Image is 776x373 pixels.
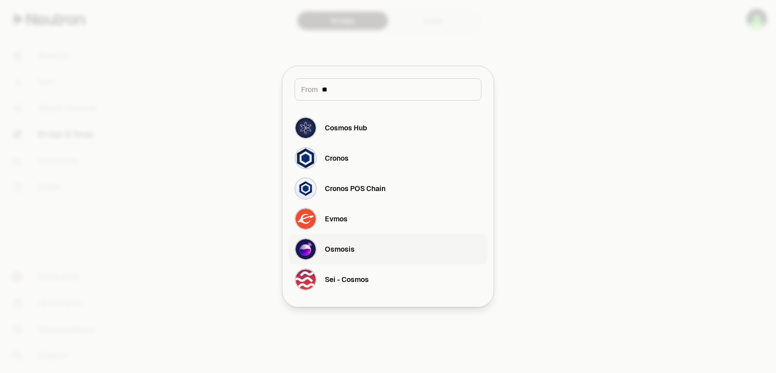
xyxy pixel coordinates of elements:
button: Cosmos Hub LogoCosmos Hub [288,113,488,143]
div: Cronos POS Chain [325,183,385,194]
button: Cronos POS Chain LogoCronos POS Chain [288,173,488,204]
div: Sei - Cosmos [325,274,369,285]
button: Cronos LogoCronos [288,143,488,173]
div: Cosmos Hub [325,123,367,133]
img: Cosmos Hub Logo [296,118,316,138]
img: Cronos Logo [296,148,316,168]
div: Cronos [325,153,349,163]
img: Sei - Cosmos Logo [296,269,316,290]
div: Evmos [325,214,348,224]
img: Evmos Logo [296,209,316,229]
img: Cronos POS Chain Logo [296,178,316,199]
button: Sei - Cosmos LogoSei - Cosmos [288,264,488,295]
img: Osmosis Logo [296,239,316,259]
div: Osmosis [325,244,355,254]
button: Evmos LogoEvmos [288,204,488,234]
span: From [301,84,318,95]
button: Osmosis LogoOsmosis [288,234,488,264]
